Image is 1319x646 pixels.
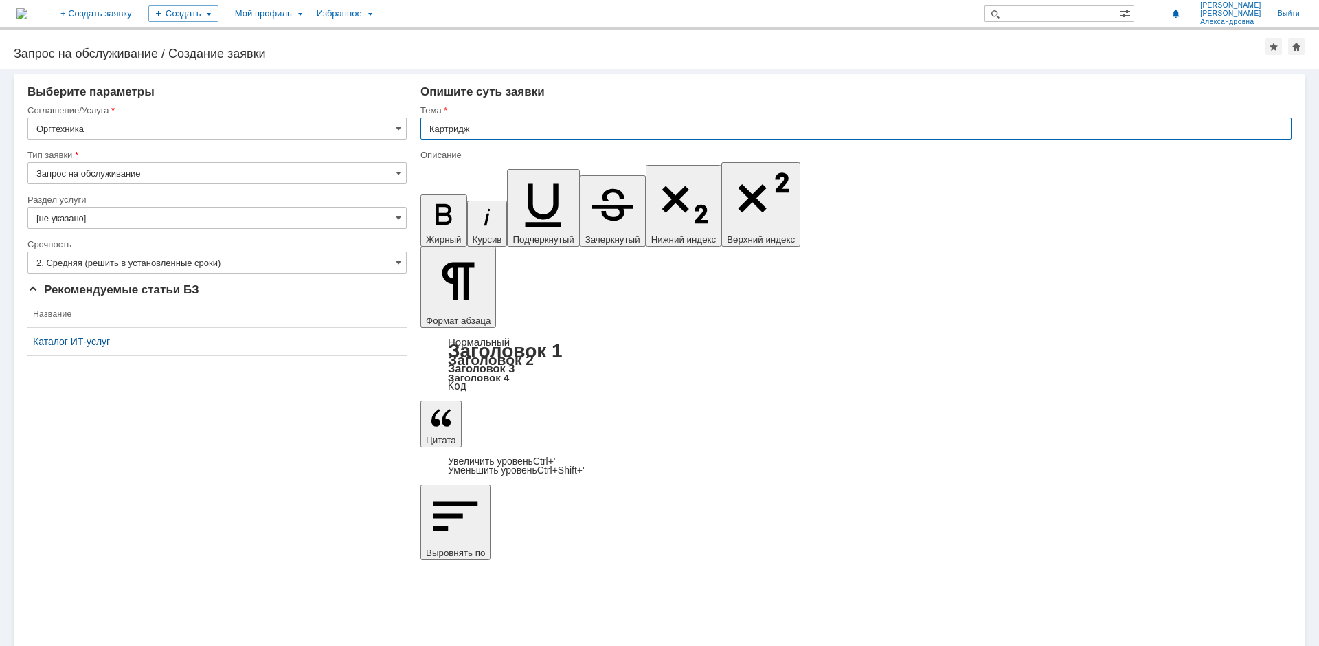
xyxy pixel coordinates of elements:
div: Формат абзаца [420,337,1292,391]
div: Описание [420,151,1289,159]
a: Нормальный [448,336,510,348]
button: Верхний индекс [721,162,800,247]
span: [PERSON_NAME] [1200,1,1261,10]
a: Заголовок 2 [448,352,534,368]
span: Александровна [1200,18,1261,26]
span: Выберите параметры [27,85,155,98]
span: Рекомендуемые статьи БЗ [27,283,199,296]
span: Ctrl+' [533,456,556,467]
span: Зачеркнутый [585,234,640,245]
div: Создать [148,5,218,22]
button: Выровнять по [420,485,491,560]
span: Верхний индекс [727,234,795,245]
a: Перейти на домашнюю страницу [16,8,27,19]
button: Формат абзаца [420,247,496,328]
button: Подчеркнутый [507,169,579,247]
a: Increase [448,456,556,467]
span: Опишите суть заявки [420,85,545,98]
th: Название [27,301,407,328]
a: Код [448,380,466,392]
button: Цитата [420,401,462,447]
a: Заголовок 3 [448,362,515,375]
div: Цитата [420,457,1292,475]
span: Нижний индекс [651,234,717,245]
a: Заголовок 1 [448,340,563,361]
span: Курсив [473,234,502,245]
span: Формат абзаца [426,315,491,326]
button: Курсив [467,201,508,247]
div: Срочность [27,240,404,249]
button: Зачеркнутый [580,175,646,247]
span: [PERSON_NAME] [1200,10,1261,18]
div: Запрос на обслуживание / Создание заявки [14,47,1265,60]
span: Ctrl+Shift+' [537,465,585,476]
a: Decrease [448,465,585,476]
a: Каталог ИТ-услуг [33,336,401,347]
div: Раздел услуги [27,195,404,204]
span: Подчеркнутый [512,234,574,245]
button: Нижний индекс [646,165,722,247]
div: Добавить в избранное [1265,38,1282,55]
div: Тема [420,106,1289,115]
img: logo [16,8,27,19]
div: Тип заявки [27,151,404,159]
div: Сделать домашней страницей [1288,38,1305,55]
span: Выровнять по [426,548,485,558]
div: Соглашение/Услуга [27,106,404,115]
span: Цитата [426,435,456,445]
span: Жирный [426,234,462,245]
button: Жирный [420,194,467,247]
a: Заголовок 4 [448,372,509,383]
span: Расширенный поиск [1120,6,1134,19]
